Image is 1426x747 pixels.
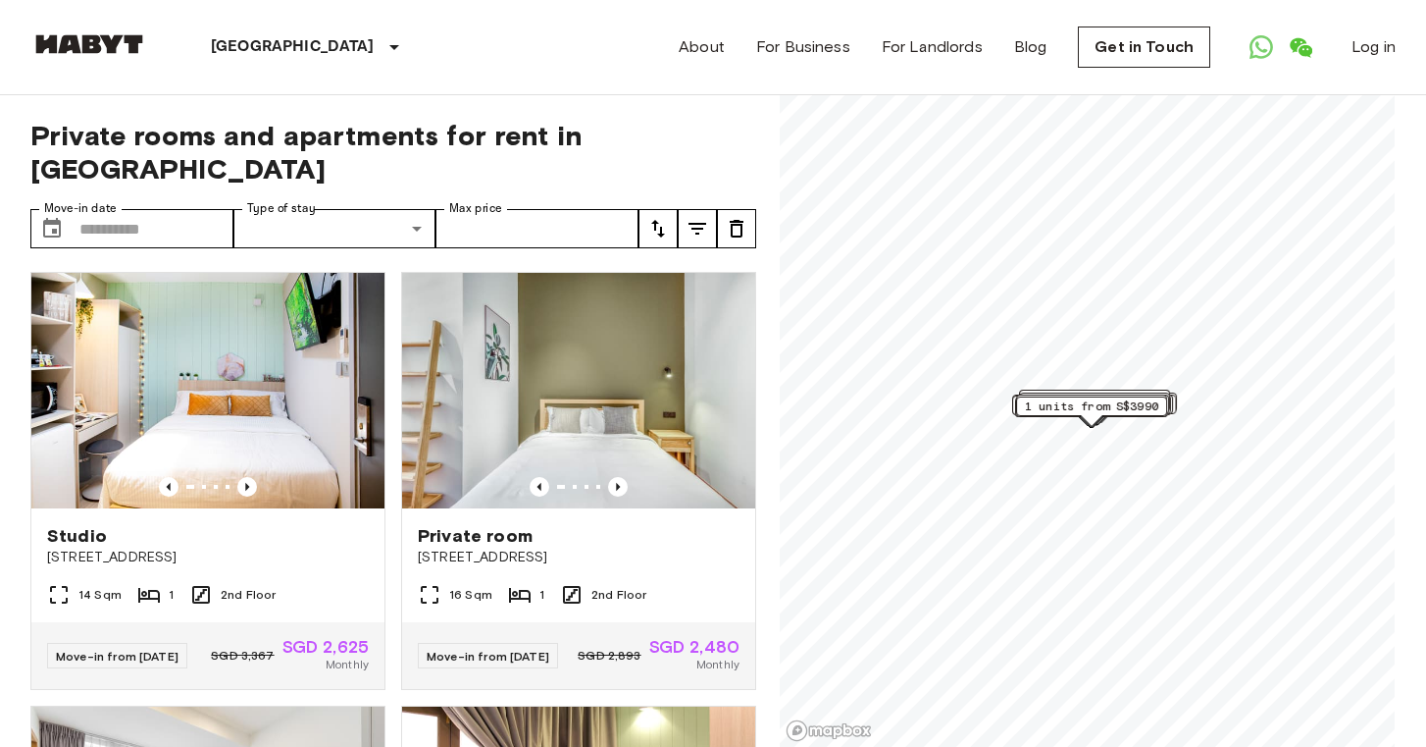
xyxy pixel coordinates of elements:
[247,200,316,217] label: Type of stay
[591,586,646,604] span: 2nd Floor
[1019,393,1170,423] div: Map marker
[326,656,369,673] span: Monthly
[1017,394,1168,424] div: Map marker
[1019,390,1170,420] div: Map marker
[211,647,274,665] span: SGD 3,367
[449,586,492,604] span: 16 Sqm
[282,638,369,656] span: SGD 2,625
[44,200,117,217] label: Move-in date
[1020,395,1171,425] div: Map marker
[649,638,739,656] span: SGD 2,480
[211,35,375,59] p: [GEOGRAPHIC_DATA]
[1025,398,1158,415] span: 1 units from S$3990
[578,647,640,665] span: SGD 2,893
[32,209,72,248] button: Choose date
[1012,395,1170,425] div: Map marker
[237,477,257,497] button: Previous image
[1014,35,1047,59] a: Blog
[530,477,549,497] button: Previous image
[30,272,385,690] a: Marketing picture of unit SG-01-111-002-001Previous imagePrevious imageStudio[STREET_ADDRESS]14 S...
[47,524,107,548] span: Studio
[539,586,544,604] span: 1
[1028,394,1161,411] span: 1 units from S$1418
[1078,27,1210,68] a: Get in Touch
[1018,395,1169,425] div: Map marker
[1022,395,1173,425] div: Map marker
[608,477,628,497] button: Previous image
[756,35,850,59] a: For Business
[78,586,122,604] span: 14 Sqm
[1015,398,1166,428] div: Map marker
[418,524,533,548] span: Private room
[1281,27,1320,67] a: Open WeChat
[427,649,549,664] span: Move-in from [DATE]
[1028,391,1161,408] span: 1 units from S$1928
[418,548,739,567] span: [STREET_ADDRESS]
[1016,397,1167,427] div: Map marker
[696,656,739,673] span: Monthly
[47,548,369,567] span: [STREET_ADDRESS]
[679,35,725,59] a: About
[1351,35,1396,59] a: Log in
[1026,393,1177,423] div: Map marker
[402,273,755,508] img: Marketing picture of unit SG-01-021-008-01
[159,477,178,497] button: Previous image
[1242,27,1281,67] a: Open WhatsApp
[1016,395,1167,425] div: Map marker
[678,209,717,248] button: tune
[31,273,384,508] img: Marketing picture of unit SG-01-111-002-001
[1025,396,1158,413] span: 3 units from S$2573
[1015,397,1166,427] div: Map marker
[786,720,872,742] a: Mapbox logo
[221,586,276,604] span: 2nd Floor
[1018,395,1176,425] div: Map marker
[638,209,678,248] button: tune
[449,200,502,217] label: Max price
[169,586,174,604] span: 1
[56,649,178,664] span: Move-in from [DATE]
[717,209,756,248] button: tune
[401,272,756,690] a: Marketing picture of unit SG-01-021-008-01Previous imagePrevious imagePrivate room[STREET_ADDRESS...
[30,34,148,54] img: Habyt
[1012,396,1163,426] div: Map marker
[882,35,983,59] a: For Landlords
[30,119,756,186] span: Private rooms and apartments for rent in [GEOGRAPHIC_DATA]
